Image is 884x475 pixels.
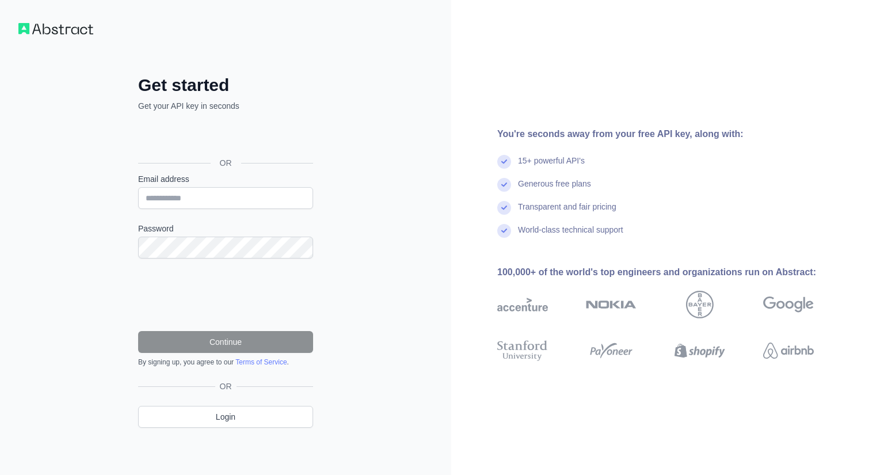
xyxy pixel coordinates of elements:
[497,265,851,279] div: 100,000+ of the world's top engineers and organizations run on Abstract:
[138,358,313,367] div: By signing up, you agree to our .
[211,157,241,169] span: OR
[138,406,313,428] a: Login
[235,358,287,366] a: Terms of Service
[497,291,548,318] img: accenture
[675,338,725,363] img: shopify
[518,178,591,201] div: Generous free plans
[497,178,511,192] img: check mark
[138,100,313,112] p: Get your API key in seconds
[763,291,814,318] img: google
[18,23,93,35] img: Workflow
[138,223,313,234] label: Password
[518,155,585,178] div: 15+ powerful API's
[497,155,511,169] img: check mark
[138,272,313,317] iframe: reCAPTCHA
[518,224,623,247] div: World-class technical support
[138,331,313,353] button: Continue
[138,75,313,96] h2: Get started
[586,338,637,363] img: payoneer
[497,201,511,215] img: check mark
[497,127,851,141] div: You're seconds away from your free API key, along with:
[497,338,548,363] img: stanford university
[518,201,616,224] div: Transparent and fair pricing
[686,291,714,318] img: bayer
[497,224,511,238] img: check mark
[586,291,637,318] img: nokia
[132,124,317,150] iframe: Nút Đăng nhập bằng Google
[215,381,237,392] span: OR
[763,338,814,363] img: airbnb
[138,173,313,185] label: Email address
